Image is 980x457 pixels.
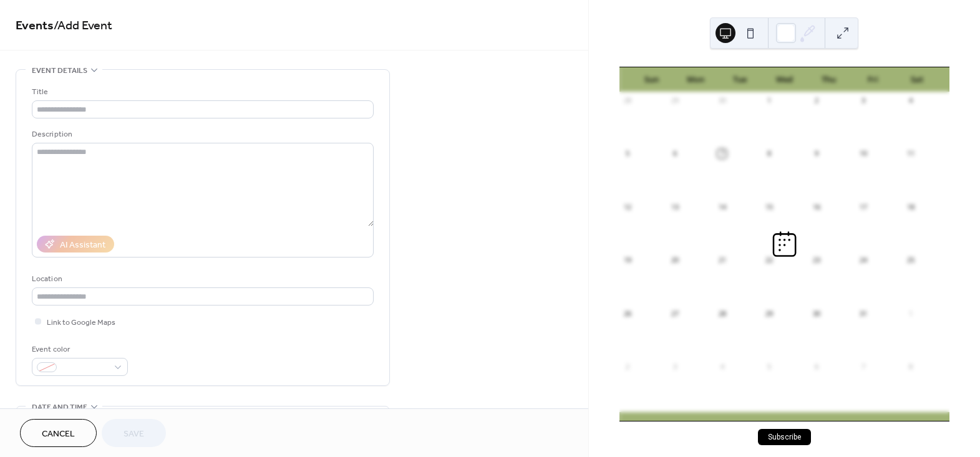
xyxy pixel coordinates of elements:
div: 27 [670,309,679,318]
div: 13 [670,202,679,211]
div: 8 [906,362,915,371]
div: 18 [906,202,915,211]
div: 22 [764,256,774,265]
div: Mon [674,67,718,92]
div: 12 [623,202,633,211]
div: 15 [764,202,774,211]
div: 9 [812,149,821,158]
div: 6 [670,149,679,158]
span: Cancel [42,428,75,441]
div: Tue [718,67,762,92]
div: 7 [859,362,868,371]
button: Subscribe [758,429,811,445]
div: Thu [807,67,851,92]
div: 1 [906,309,915,318]
div: 23 [812,256,821,265]
div: 25 [906,256,915,265]
div: 28 [717,309,727,318]
a: Events [16,14,54,38]
div: 10 [859,149,868,158]
div: 29 [764,309,774,318]
div: Event color [32,343,125,356]
div: Fri [851,67,895,92]
div: 17 [859,202,868,211]
span: Event details [32,64,87,77]
span: / Add Event [54,14,112,38]
span: Date and time [32,401,87,414]
div: 28 [623,96,633,105]
div: 2 [812,96,821,105]
div: 1 [764,96,774,105]
div: 20 [670,256,679,265]
div: 31 [859,309,868,318]
div: 5 [764,362,774,371]
div: Sat [895,67,939,92]
div: Sun [629,67,674,92]
div: 4 [717,362,727,371]
div: 14 [717,202,727,211]
div: 21 [717,256,727,265]
div: 3 [670,362,679,371]
div: 8 [764,149,774,158]
div: 30 [812,309,821,318]
div: Wed [762,67,807,92]
div: 6 [812,362,821,371]
div: 4 [906,96,915,105]
div: 26 [623,309,633,318]
div: 29 [670,96,679,105]
span: Link to Google Maps [47,316,115,329]
div: 30 [717,96,727,105]
div: 2 [623,362,633,371]
div: Description [32,128,371,141]
button: Cancel [20,419,97,447]
div: 24 [859,256,868,265]
div: Location [32,272,371,286]
div: 7 [717,149,727,158]
div: 19 [623,256,633,265]
div: 3 [859,96,868,105]
div: 5 [623,149,633,158]
div: 16 [812,202,821,211]
div: 11 [906,149,915,158]
div: Title [32,85,371,99]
